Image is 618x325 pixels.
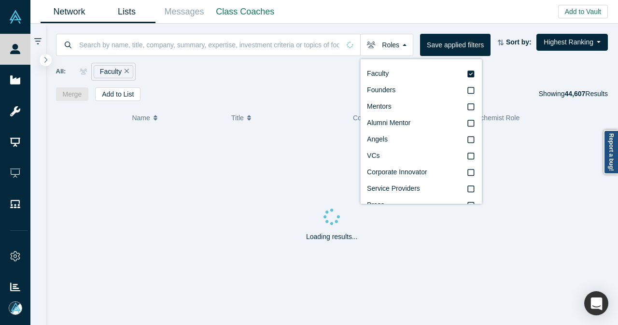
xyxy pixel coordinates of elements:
strong: Sort by: [506,38,532,46]
button: Title [231,108,343,128]
span: Service Providers [367,184,420,192]
span: Faculty [367,70,389,77]
span: VCs [367,152,379,159]
span: Title [231,108,244,128]
span: Press [367,201,384,209]
img: Mia Scott's Account [9,301,22,315]
span: Results [564,90,608,98]
span: Name [132,108,150,128]
div: Faculty [94,65,133,78]
span: Alchemist Role [475,114,520,122]
span: Corporate Innovator [367,168,427,176]
button: Remove Filter [122,66,129,77]
a: Network [41,0,98,23]
a: Messages [155,0,213,23]
button: Save applied filters [420,34,491,56]
div: Showing [539,87,608,101]
span: Company [353,108,382,128]
a: Report a bug! [604,130,618,174]
span: Founders [367,86,395,94]
button: Company [353,108,464,128]
button: Merge [56,87,89,101]
a: Lists [98,0,155,23]
span: Mentors [367,102,392,110]
img: Alchemist Vault Logo [9,10,22,24]
button: Highest Ranking [536,34,608,51]
button: Add to Vault [558,5,608,18]
a: Class Coaches [213,0,278,23]
span: All: [56,67,66,76]
strong: 44,607 [564,90,585,98]
button: Add to List [95,87,140,101]
p: Loading results... [306,232,358,242]
span: Alumni Mentor [367,119,410,127]
span: Angels [367,135,388,143]
input: Search by name, title, company, summary, expertise, investment criteria or topics of focus [78,33,340,56]
button: Name [132,108,221,128]
button: Roles [360,34,413,56]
